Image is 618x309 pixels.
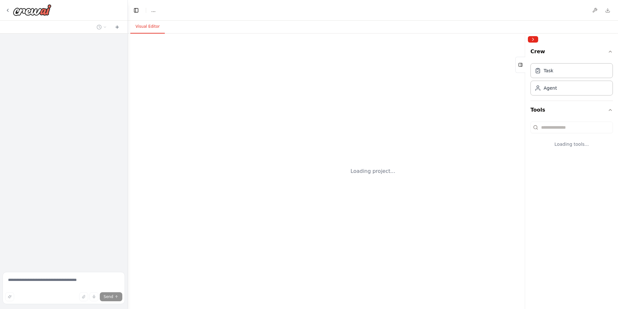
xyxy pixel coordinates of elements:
div: Task [544,67,553,74]
button: Visual Editor [130,20,165,34]
nav: breadcrumb [151,7,155,14]
span: ... [151,7,155,14]
div: Crew [530,61,613,101]
button: Toggle Sidebar [523,34,528,309]
button: Improve this prompt [5,292,14,301]
div: Loading project... [351,167,395,175]
button: Switch to previous chat [94,23,109,31]
button: Tools [530,101,613,119]
div: Tools [530,119,613,158]
img: Logo [13,4,51,16]
div: Agent [544,85,557,91]
button: Collapse right sidebar [528,36,538,43]
button: Hide left sidebar [132,6,141,15]
button: Start a new chat [112,23,122,31]
span: Send [104,294,113,299]
button: Send [100,292,122,301]
button: Click to speak your automation idea [89,292,98,301]
button: Crew [530,45,613,61]
button: Upload files [79,292,88,301]
div: Loading tools... [530,136,613,153]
